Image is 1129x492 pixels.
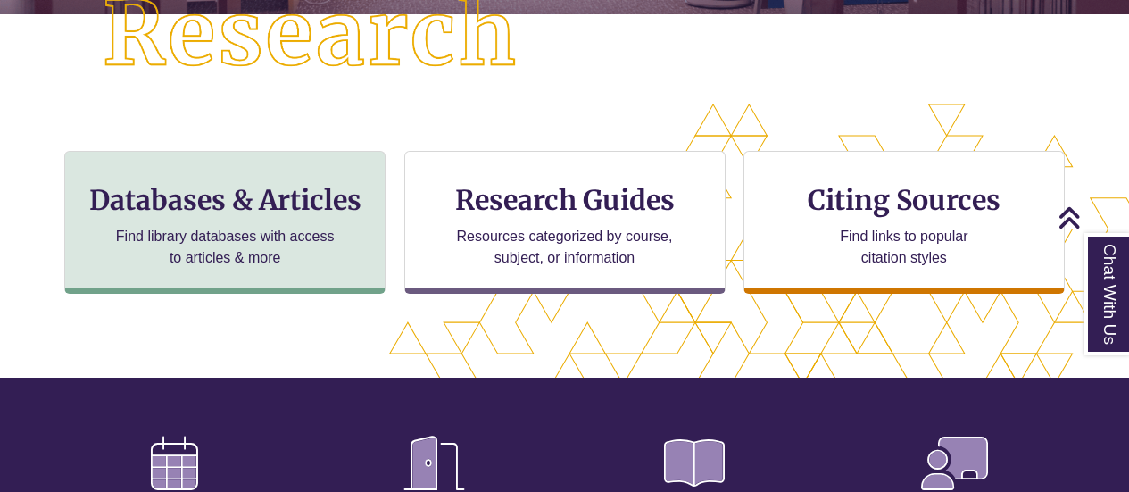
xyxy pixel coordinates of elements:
[1058,205,1125,229] a: Back to Top
[448,226,681,269] p: Resources categorized by course, subject, or information
[817,226,991,269] p: Find links to popular citation styles
[404,151,726,294] a: Research Guides Resources categorized by course, subject, or information
[79,183,370,217] h3: Databases & Articles
[109,226,342,269] p: Find library databases with access to articles & more
[743,151,1065,294] a: Citing Sources Find links to popular citation styles
[795,183,1013,217] h3: Citing Sources
[64,151,386,294] a: Databases & Articles Find library databases with access to articles & more
[419,183,710,217] h3: Research Guides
